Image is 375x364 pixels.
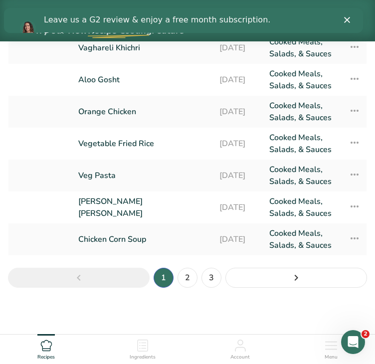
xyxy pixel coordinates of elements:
a: Cooked Meals, Salads, & Sauces [269,100,337,124]
div: Upgrade to Pro [34,4,184,37]
span: Try our New Feature [34,24,184,36]
a: Account [230,335,250,362]
a: Previous page [8,268,150,288]
a: Page 3. [201,268,221,288]
a: Vegetable Fried Rice [78,132,207,156]
div: Leave us a G2 review & enjoy a free month subscription. [40,7,266,17]
a: Orange Chicken [78,100,207,124]
a: Chicken Corn Soup [78,227,207,251]
a: Vaghareli Khichri [78,36,207,60]
a: Cooked Meals, Salads, & Sauces [269,132,337,156]
a: Cooked Meals, Salads, & Sauces [269,68,337,92]
a: [DATE] [219,132,257,156]
iframe: Intercom live chat banner [4,8,363,33]
a: [DATE] [219,227,257,251]
a: [DATE] [219,68,257,92]
a: [DATE] [219,195,257,219]
a: [DATE] [219,100,257,124]
a: [DATE] [219,164,257,187]
a: Veg Pasta [78,164,207,187]
span: Account [230,354,250,361]
a: Aloo Gosht [78,68,207,92]
a: [PERSON_NAME] [PERSON_NAME] [78,195,207,219]
img: Profile image for Reem [16,12,32,28]
a: Next page [225,268,367,288]
a: Cooked Meals, Salads, & Sauces [269,195,337,219]
a: Review us here [40,23,109,34]
span: Menu [325,354,338,361]
a: Cooked Meals, Salads, & Sauces [269,36,337,60]
span: Recipe Costing [88,24,152,36]
a: Page 2. [178,268,197,288]
span: Ingredients [130,354,156,361]
div: Close [340,9,350,15]
a: Recipes [37,335,55,362]
span: 2 [362,330,370,338]
a: Cooked Meals, Salads, & Sauces [269,164,337,187]
span: Recipes [37,354,55,361]
a: [DATE] [219,36,257,60]
a: Cooked Meals, Salads, & Sauces [269,227,337,251]
iframe: Intercom live chat [341,330,365,354]
a: Ingredients [130,335,156,362]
